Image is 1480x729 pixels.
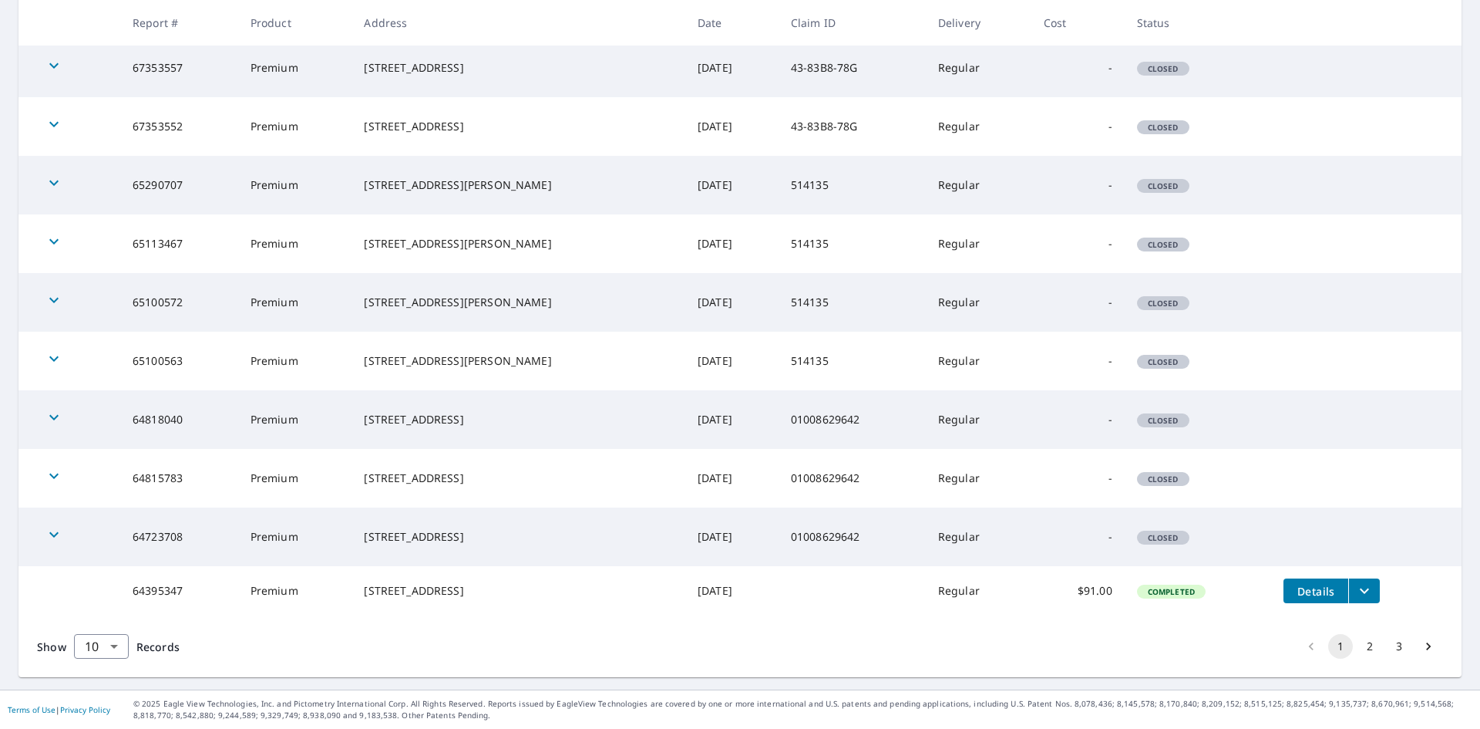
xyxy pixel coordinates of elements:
td: Premium [238,214,352,273]
td: 514135 [779,273,926,332]
td: 01008629642 [779,390,926,449]
button: Go to next page [1416,634,1441,659]
div: [STREET_ADDRESS] [364,471,673,486]
div: [STREET_ADDRESS][PERSON_NAME] [364,236,673,251]
button: detailsBtn-64395347 [1283,579,1348,603]
td: [DATE] [685,97,779,156]
td: - [1031,390,1125,449]
td: 64395347 [120,566,238,616]
td: Premium [238,97,352,156]
span: Closed [1139,474,1188,484]
button: filesDropdownBtn-64395347 [1348,579,1380,603]
td: Premium [238,156,352,214]
td: Regular [926,156,1031,214]
td: Premium [238,449,352,508]
td: 67353557 [120,39,238,97]
td: - [1031,508,1125,566]
a: Terms of Use [8,704,55,715]
div: [STREET_ADDRESS] [364,60,673,76]
td: Regular [926,39,1031,97]
div: [STREET_ADDRESS][PERSON_NAME] [364,295,673,310]
td: 64818040 [120,390,238,449]
div: [STREET_ADDRESS][PERSON_NAME] [364,177,673,193]
div: [STREET_ADDRESS][PERSON_NAME] [364,353,673,369]
td: 43-83B8-78G [779,97,926,156]
td: Premium [238,332,352,390]
span: Closed [1139,298,1188,309]
td: Regular [926,97,1031,156]
td: Regular [926,273,1031,332]
td: 514135 [779,332,926,390]
td: 43-83B8-78G [779,39,926,97]
td: Regular [926,390,1031,449]
span: Closed [1139,239,1188,250]
td: Regular [926,508,1031,566]
td: [DATE] [685,508,779,566]
td: 65100572 [120,273,238,332]
td: Premium [238,390,352,449]
a: Privacy Policy [60,704,110,715]
td: [DATE] [685,214,779,273]
td: 514135 [779,214,926,273]
span: Closed [1139,356,1188,367]
td: 65100563 [120,332,238,390]
span: Closed [1139,63,1188,74]
div: [STREET_ADDRESS] [364,119,673,134]
td: Premium [238,566,352,616]
td: [DATE] [685,156,779,214]
td: Premium [238,39,352,97]
td: Regular [926,332,1031,390]
td: - [1031,97,1125,156]
span: Closed [1139,122,1188,133]
td: - [1031,39,1125,97]
td: $91.00 [1031,566,1125,616]
p: | [8,705,110,714]
td: [DATE] [685,273,779,332]
td: - [1031,214,1125,273]
td: 64723708 [120,508,238,566]
span: Records [136,640,180,654]
span: Details [1293,584,1339,599]
td: 01008629642 [779,508,926,566]
td: [DATE] [685,332,779,390]
td: 64815783 [120,449,238,508]
td: Premium [238,508,352,566]
td: - [1031,332,1125,390]
td: [DATE] [685,449,779,508]
p: © 2025 Eagle View Technologies, Inc. and Pictometry International Corp. All Rights Reserved. Repo... [133,698,1472,721]
div: [STREET_ADDRESS] [364,412,673,427]
button: Go to page 2 [1357,634,1382,659]
td: Regular [926,214,1031,273]
div: [STREET_ADDRESS] [364,529,673,545]
div: 10 [74,625,129,668]
td: 01008629642 [779,449,926,508]
span: Closed [1139,415,1188,426]
td: Premium [238,273,352,332]
td: - [1031,449,1125,508]
td: Regular [926,566,1031,616]
td: - [1031,273,1125,332]
button: page 1 [1328,634,1353,659]
td: 67353552 [120,97,238,156]
td: 65290707 [120,156,238,214]
div: Show 10 records [74,634,129,659]
td: Regular [926,449,1031,508]
td: 65113467 [120,214,238,273]
td: 514135 [779,156,926,214]
button: Go to page 3 [1387,634,1411,659]
td: [DATE] [685,390,779,449]
td: [DATE] [685,39,779,97]
td: [DATE] [685,566,779,616]
span: Completed [1139,586,1204,597]
span: Show [37,640,66,654]
span: Closed [1139,532,1188,543]
div: [STREET_ADDRESS] [364,583,673,599]
td: - [1031,156,1125,214]
nav: pagination navigation [1297,634,1443,659]
span: Closed [1139,181,1188,191]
